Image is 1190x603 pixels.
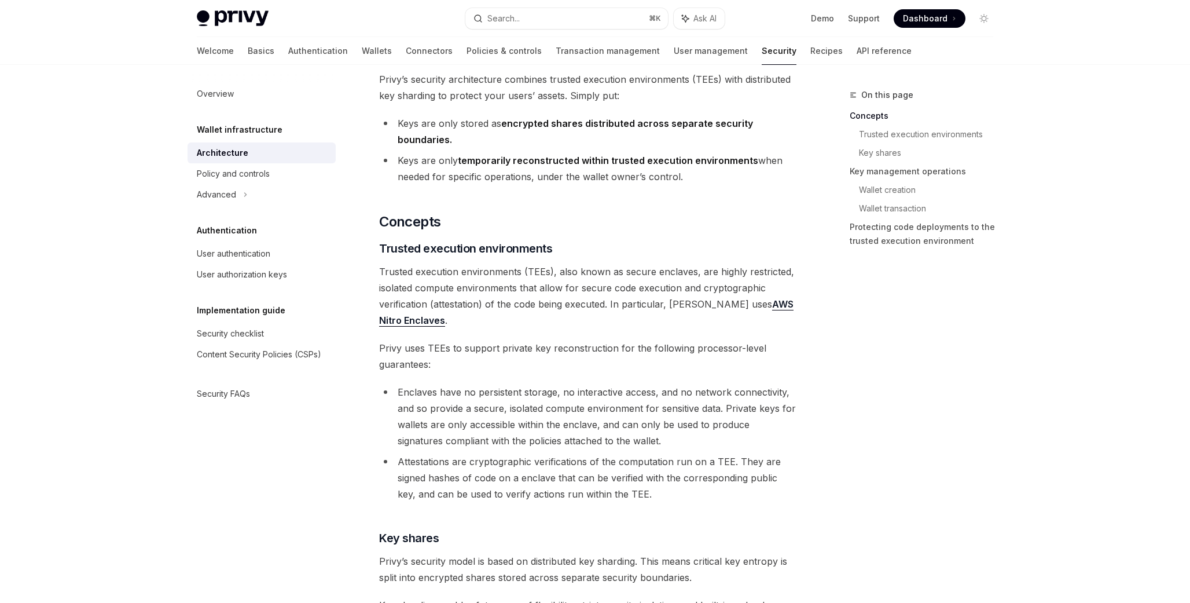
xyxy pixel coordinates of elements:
[487,12,520,25] div: Search...
[197,188,236,202] div: Advanced
[975,9,993,28] button: Toggle dark mode
[188,142,336,163] a: Architecture
[674,8,725,29] button: Ask AI
[379,340,796,372] span: Privy uses TEEs to support private key reconstruction for the following processor-level guarantees:
[379,530,439,546] span: Key shares
[197,10,269,27] img: light logo
[188,323,336,344] a: Security checklist
[674,37,748,65] a: User management
[903,13,947,24] span: Dashboard
[362,37,392,65] a: Wallets
[649,14,661,23] span: ⌘ K
[850,162,1002,181] a: Key management operations
[379,240,552,257] span: Trusted execution environments
[556,37,660,65] a: Transaction management
[859,125,1002,144] a: Trusted execution environments
[188,243,336,264] a: User authentication
[894,9,965,28] a: Dashboard
[248,37,274,65] a: Basics
[406,37,453,65] a: Connectors
[197,224,257,237] h5: Authentication
[197,304,285,317] h5: Implementation guide
[811,13,834,24] a: Demo
[859,199,1002,218] a: Wallet transaction
[188,344,336,365] a: Content Security Policies (CSPs)
[861,88,913,102] span: On this page
[197,348,321,361] div: Content Security Policies (CSPs)
[188,264,336,285] a: User authorization keys
[197,167,270,181] div: Policy and controls
[379,553,796,586] span: Privy’s security model is based on distributed key sharding. This means critical key entropy is s...
[188,163,336,184] a: Policy and controls
[197,327,264,341] div: Security checklist
[379,71,796,104] span: Privy’s security architecture combines trusted execution environments (TEEs) with distributed key...
[197,87,234,101] div: Overview
[197,146,248,160] div: Architecture
[197,268,287,282] div: User authorization keys
[465,8,668,29] button: Search...⌘K
[379,213,440,231] span: Concepts
[197,37,234,65] a: Welcome
[467,37,542,65] a: Policies & controls
[379,264,796,328] span: Trusted execution environments (TEEs), also known as secure enclaves, are highly restricted, isol...
[379,152,796,185] li: Keys are only when needed for specific operations, under the wallet owner’s control.
[379,384,796,449] li: Enclaves have no persistent storage, no interactive access, and no network connectivity, and so p...
[197,247,270,261] div: User authentication
[859,144,1002,162] a: Key shares
[188,383,336,404] a: Security FAQs
[379,454,796,502] li: Attestations are cryptographic verifications of the computation run on a TEE. They are signed has...
[197,387,250,401] div: Security FAQs
[850,218,1002,250] a: Protecting code deployments to the trusted execution environment
[848,13,880,24] a: Support
[288,37,348,65] a: Authentication
[810,37,843,65] a: Recipes
[398,118,753,145] strong: encrypted shares distributed across separate security boundaries.
[859,181,1002,199] a: Wallet creation
[850,107,1002,125] a: Concepts
[188,83,336,104] a: Overview
[379,115,796,148] li: Keys are only stored as
[857,37,912,65] a: API reference
[762,37,796,65] a: Security
[458,155,758,166] strong: temporarily reconstructed within trusted execution environments
[197,123,282,137] h5: Wallet infrastructure
[693,13,717,24] span: Ask AI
